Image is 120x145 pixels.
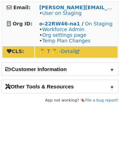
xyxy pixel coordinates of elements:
[42,38,90,43] a: Temp Plan Changes
[85,21,113,27] a: On Staging
[42,32,86,38] a: Org settings page
[39,27,90,43] span: • • •
[42,27,84,32] a: Workforce Admin
[82,21,83,27] strong: /
[7,48,24,54] strong: CLS:
[2,80,118,93] h2: Other Tools & Resources
[35,46,118,58] td: 🤔 7 🤔 -
[1,97,119,104] footer: App not working? 🪳
[39,10,82,16] span: •
[2,63,118,76] h2: Customer Information
[13,21,32,27] strong: Org ID:
[39,21,80,27] a: o-22RW46-na1
[42,10,82,16] a: User on Staging
[85,98,119,103] a: File a bug report!
[13,5,31,10] strong: Email:
[61,48,79,54] a: Detail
